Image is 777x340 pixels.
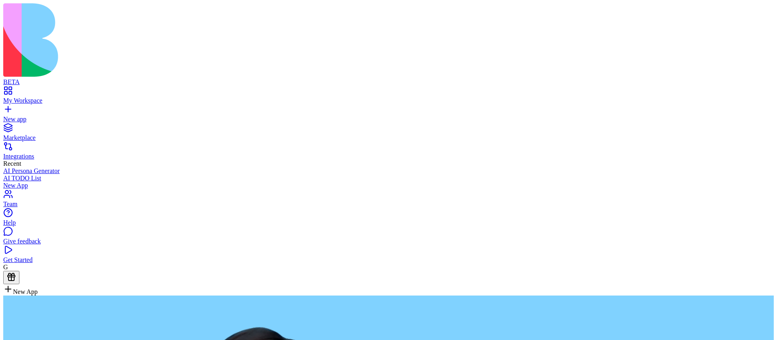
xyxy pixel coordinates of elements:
[3,182,774,189] a: New App
[3,193,774,208] a: Team
[3,116,774,123] div: New app
[3,238,774,245] div: Give feedback
[3,127,774,141] a: Marketplace
[3,256,774,264] div: Get Started
[13,288,38,295] span: New App
[3,264,8,270] span: G
[3,90,774,104] a: My Workspace
[3,212,774,226] a: Help
[3,249,774,264] a: Get Started
[3,146,774,160] a: Integrations
[3,175,774,182] a: AI TODO List
[3,219,774,226] div: Help
[3,134,774,141] div: Marketplace
[3,78,774,86] div: BETA
[3,153,774,160] div: Integrations
[3,108,774,123] a: New app
[3,71,774,86] a: BETA
[3,167,774,175] a: AI Persona Generator
[3,3,329,77] img: logo
[3,230,774,245] a: Give feedback
[3,201,774,208] div: Team
[3,160,21,167] span: Recent
[3,97,774,104] div: My Workspace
